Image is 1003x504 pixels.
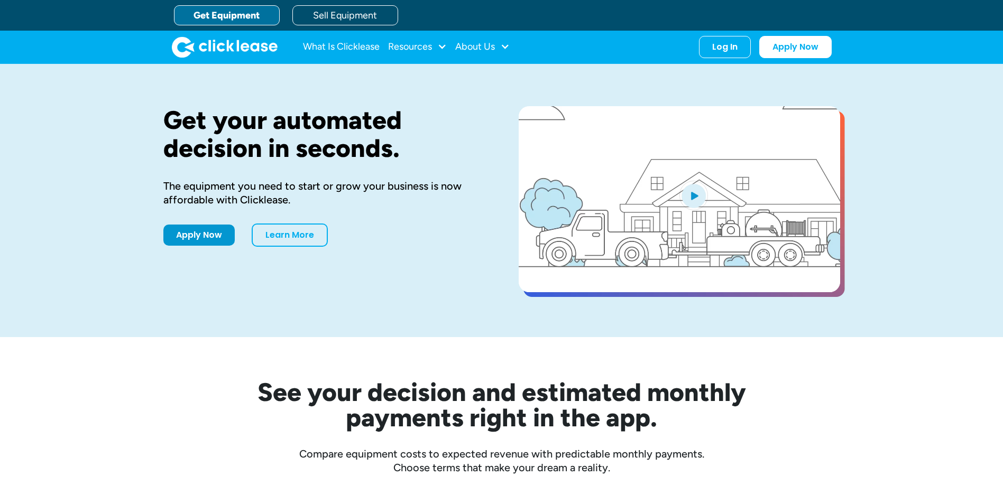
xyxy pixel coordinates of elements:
[206,379,798,430] h2: See your decision and estimated monthly payments right in the app.
[303,36,380,58] a: What Is Clicklease
[163,225,235,246] a: Apply Now
[679,181,708,210] img: Blue play button logo on a light blue circular background
[519,106,840,292] a: open lightbox
[759,36,832,58] a: Apply Now
[163,106,485,162] h1: Get your automated decision in seconds.
[712,42,738,52] div: Log In
[172,36,278,58] a: home
[388,36,447,58] div: Resources
[163,447,840,474] div: Compare equipment costs to expected revenue with predictable monthly payments. Choose terms that ...
[292,5,398,25] a: Sell Equipment
[252,223,328,247] a: Learn More
[174,5,280,25] a: Get Equipment
[163,179,485,207] div: The equipment you need to start or grow your business is now affordable with Clicklease.
[172,36,278,58] img: Clicklease logo
[455,36,510,58] div: About Us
